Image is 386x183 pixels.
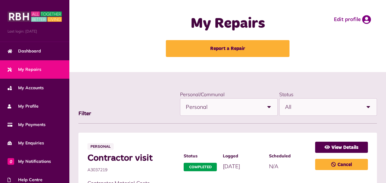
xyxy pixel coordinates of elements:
span: A3037219 [87,167,178,173]
label: Status [279,91,293,97]
span: All [285,99,360,115]
span: My Accounts [8,85,44,91]
span: Logged [223,153,263,159]
span: My Repairs [8,66,41,73]
span: Filter [78,111,91,116]
h1: My Repairs [155,15,301,33]
span: Last login: [DATE] [8,29,62,34]
span: 0 [8,158,14,165]
span: Scheduled [269,153,309,159]
a: View Details [315,142,368,153]
span: Help Centre [8,177,43,183]
span: Contractor visit [87,153,178,164]
span: Dashboard [8,48,41,54]
span: Status [184,153,217,159]
a: Edit profile [334,15,371,24]
span: My Notifications [8,158,51,165]
a: Cancel [315,159,368,170]
span: N/A [269,163,278,170]
span: Completed [184,163,217,171]
a: Report a Repair [166,40,289,57]
img: MyRBH [8,11,62,23]
span: My Payments [8,121,46,128]
span: Personal [87,143,114,150]
label: Personal/Communal [180,91,225,97]
span: My Enquiries [8,140,44,146]
span: [DATE] [223,163,240,170]
span: Personal [186,99,261,115]
span: My Profile [8,103,39,109]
